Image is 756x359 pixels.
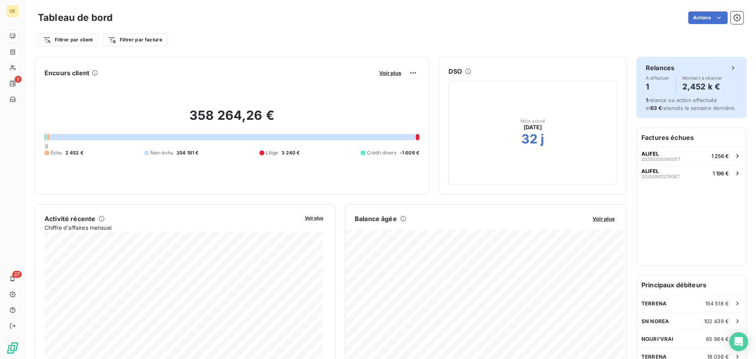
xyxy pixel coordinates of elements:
span: 20250300340OET [641,157,680,162]
span: 27 [12,271,22,278]
span: 154 518 € [705,300,729,307]
span: NOURI'VRAI [641,336,674,342]
h6: Principaux débiteurs [637,275,746,294]
span: relance ou action effectuée et relancés la semaine dernière. [646,97,736,111]
span: -1 609 € [400,149,419,156]
h3: Tableau de bord [38,11,113,25]
h2: j [541,131,544,147]
span: [DATE] [524,123,542,131]
button: Voir plus [302,214,326,221]
span: ALIFEL [641,151,659,157]
h2: 32 [521,131,537,147]
span: 0 [45,143,48,149]
span: Voir plus [379,70,401,76]
span: 102 439 € [704,318,729,324]
span: 2 452 € [65,149,83,156]
span: Échu [51,149,62,156]
h4: 1 [646,80,669,93]
span: Litige [266,149,278,156]
button: Filtrer par client [38,33,98,46]
div: Open Intercom Messenger [729,332,748,351]
h6: Encours client [44,68,89,78]
span: 65 964 € [706,336,729,342]
span: 20250800276OET [641,174,680,179]
span: Voir plus [593,216,615,222]
button: ALIFEL20250800276OET1 196 € [637,164,746,182]
img: Logo LeanPay [6,342,19,354]
span: SN NOREA [641,318,669,324]
h6: Balance âgée [355,214,397,223]
span: ALIFEL [641,168,659,174]
h6: Factures échues [637,128,746,147]
button: ALIFEL20250300340OET1 256 € [637,147,746,164]
h6: DSO [448,67,462,76]
div: OE [6,5,19,17]
span: À effectuer [646,76,669,80]
span: Chiffre d'affaires mensuel [44,223,299,232]
span: Montant à relancer [682,76,723,80]
button: Filtrer par facture [103,33,167,46]
h2: 358 264,26 € [44,108,419,131]
span: 3 240 € [282,149,300,156]
span: 63 € [650,105,662,111]
button: Voir plus [590,215,617,222]
span: 1 [646,97,648,103]
span: 354 181 € [176,149,198,156]
span: Crédit divers [367,149,397,156]
span: 1 196 € [713,170,729,177]
h6: Relances [646,63,674,73]
span: Non-échu [150,149,173,156]
span: 1 256 € [712,153,729,159]
button: Voir plus [377,69,404,76]
h6: Activité récente [44,214,95,223]
span: TERRENA [641,300,667,307]
span: Voir plus [305,215,323,221]
span: 1 [15,76,22,83]
h4: 2,452 k € [682,80,723,93]
span: Mois actuel [521,119,545,123]
button: Actions [688,11,728,24]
